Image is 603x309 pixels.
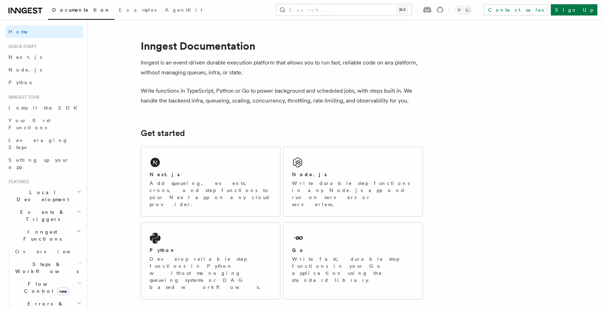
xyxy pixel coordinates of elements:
[57,288,69,295] span: new
[455,6,472,14] button: Toggle dark mode
[6,114,83,134] a: Your first Functions
[12,258,83,278] button: Steps & Workflows
[141,39,423,52] h1: Inngest Documentation
[283,222,423,299] a: GoWrite fast, durable step functions in your Go application using the standard library.
[6,179,29,185] span: Features
[397,6,407,13] kbd: ⌘K
[6,44,36,49] span: Quick start
[6,94,39,100] span: Inngest tour
[8,105,81,111] span: Install the SDK
[15,249,88,254] span: Overview
[6,225,83,245] button: Inngest Functions
[6,51,83,63] a: Next.js
[6,189,77,203] span: Local Development
[150,180,272,208] p: Add queueing, events, crons, and step functions to your Next app on any cloud provider.
[150,247,176,254] h2: Python
[141,58,423,78] p: Inngest is an event-driven durable execution platform that allows you to run fast, reliable code ...
[119,7,157,13] span: Examples
[141,222,280,299] a: PythonDevelop reliable step functions in Python without managing queueing systems or DAG based wo...
[6,134,83,154] a: Leveraging Steps
[283,147,423,217] a: Node.jsWrite durable step functions in any Node.js app and run on servers or serverless.
[483,4,548,16] a: Contact sales
[8,137,68,150] span: Leveraging Steps
[292,255,414,284] p: Write fast, durable step functions in your Go application using the standard library.
[8,28,28,35] span: Home
[150,171,180,178] h2: Next.js
[6,76,83,89] a: Python
[551,4,597,16] a: Sign Up
[8,80,34,85] span: Python
[8,54,42,60] span: Next.js
[150,255,272,291] p: Develop reliable step functions in Python without managing queueing systems or DAG based workflows.
[141,147,280,217] a: Next.jsAdd queueing, events, crons, and step functions to your Next app on any cloud provider.
[292,171,327,178] h2: Node.js
[12,245,83,258] a: Overview
[6,206,83,225] button: Events & Triggers
[292,180,414,208] p: Write durable step functions in any Node.js app and run on servers or serverless.
[161,2,207,19] a: AgentKit
[48,2,115,20] a: Documentation
[12,280,78,295] span: Flow Control
[12,278,83,297] button: Flow Controlnew
[115,2,161,19] a: Examples
[6,25,83,38] a: Home
[6,228,76,242] span: Inngest Functions
[6,209,77,223] span: Events & Triggers
[165,7,202,13] span: AgentKit
[6,63,83,76] a: Node.js
[8,157,69,170] span: Setting up your app
[6,186,83,206] button: Local Development
[141,128,185,138] a: Get started
[52,7,110,13] span: Documentation
[141,86,423,106] p: Write functions in TypeScript, Python or Go to power background and scheduled jobs, with steps bu...
[8,118,50,130] span: Your first Functions
[8,67,42,73] span: Node.js
[292,247,305,254] h2: Go
[276,4,412,16] button: Search...⌘K
[12,261,79,275] span: Steps & Workflows
[6,154,83,173] a: Setting up your app
[6,101,83,114] a: Install the SDK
